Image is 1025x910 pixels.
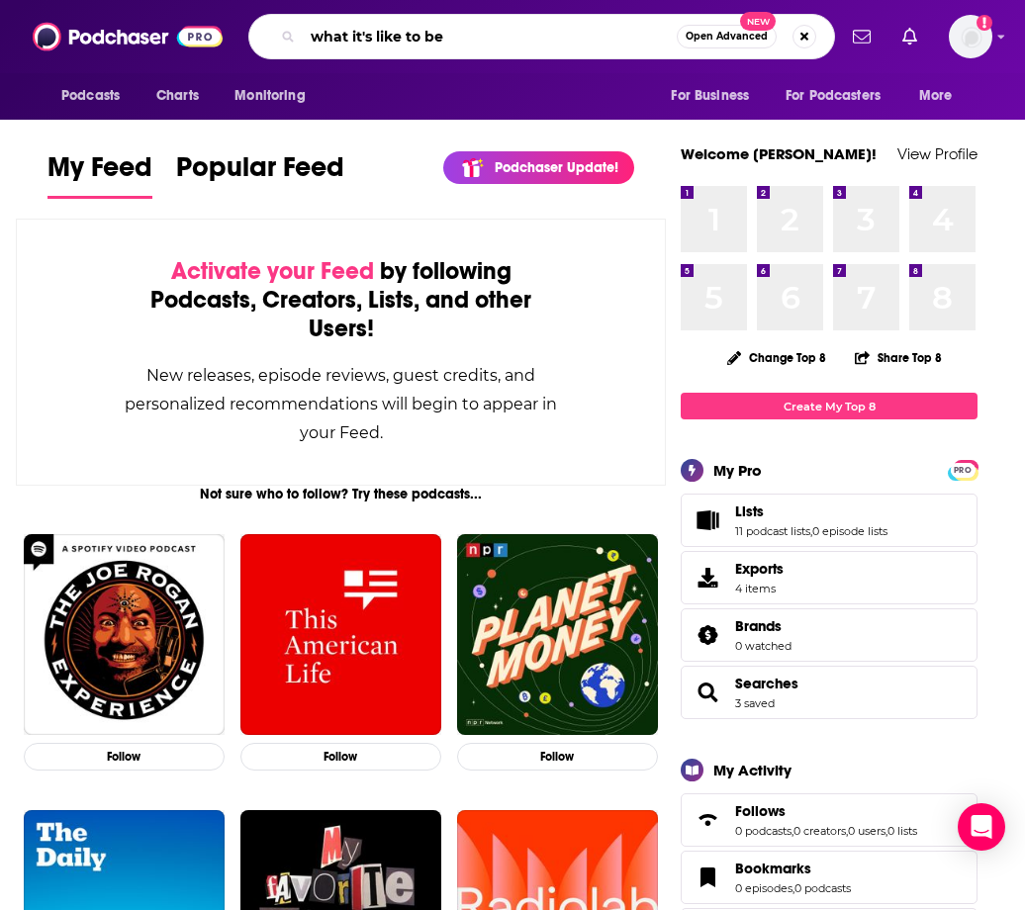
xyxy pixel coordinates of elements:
span: Lists [681,494,978,547]
span: My Feed [47,150,152,196]
span: , [792,881,794,895]
img: This American Life [240,534,441,735]
a: Brands [735,617,792,635]
img: The Joe Rogan Experience [24,534,225,735]
div: New releases, episode reviews, guest credits, and personalized recommendations will begin to appe... [116,361,566,447]
a: Show notifications dropdown [894,20,925,53]
a: 0 watched [735,639,792,653]
div: Not sure who to follow? Try these podcasts... [16,486,666,502]
span: Open Advanced [686,32,768,42]
span: Podcasts [61,82,120,110]
div: My Activity [713,761,792,779]
a: 0 episodes [735,881,792,895]
button: open menu [905,77,978,115]
button: open menu [657,77,774,115]
a: Follows [688,806,727,834]
a: Bookmarks [688,864,727,891]
span: Bookmarks [681,851,978,904]
img: Planet Money [457,534,658,735]
a: Exports [681,551,978,604]
span: Lists [735,502,764,520]
a: 0 podcasts [735,824,792,838]
span: Charts [156,82,199,110]
a: Popular Feed [176,150,344,199]
button: open menu [773,77,909,115]
button: Show profile menu [949,15,992,58]
button: Follow [24,743,225,772]
span: Follows [681,793,978,847]
a: 3 saved [735,696,775,710]
span: Searches [681,666,978,719]
span: Popular Feed [176,150,344,196]
img: User Profile [949,15,992,58]
span: Activate your Feed [171,256,374,286]
a: Searches [735,675,798,692]
div: Open Intercom Messenger [958,803,1005,851]
div: My Pro [713,461,762,480]
span: For Podcasters [786,82,881,110]
span: New [740,12,776,31]
button: Follow [457,743,658,772]
p: Podchaser Update! [495,159,618,176]
a: Show notifications dropdown [845,20,879,53]
button: open menu [47,77,145,115]
span: Logged in as Isla [949,15,992,58]
a: 0 podcasts [794,881,851,895]
a: 0 creators [793,824,846,838]
a: 0 episode lists [812,524,887,538]
a: 11 podcast lists [735,524,810,538]
a: Welcome [PERSON_NAME]! [681,144,877,163]
button: Open AdvancedNew [677,25,777,48]
a: My Feed [47,150,152,199]
a: Follows [735,802,917,820]
a: Bookmarks [735,860,851,877]
span: Brands [735,617,782,635]
a: View Profile [897,144,978,163]
span: For Business [671,82,749,110]
span: Exports [735,560,784,578]
span: , [885,824,887,838]
span: Bookmarks [735,860,811,877]
span: , [810,524,812,538]
a: 0 lists [887,824,917,838]
span: Exports [688,564,727,591]
div: by following Podcasts, Creators, Lists, and other Users! [116,257,566,343]
button: Share Top 8 [854,338,943,377]
a: Lists [688,506,727,534]
a: Lists [735,502,887,520]
a: Charts [143,77,211,115]
a: Searches [688,679,727,706]
span: Follows [735,802,786,820]
svg: Add a profile image [977,15,992,31]
input: Search podcasts, credits, & more... [303,21,677,52]
a: PRO [951,462,975,477]
span: Brands [681,608,978,662]
button: Change Top 8 [715,345,838,370]
span: PRO [951,463,975,478]
span: Monitoring [234,82,305,110]
a: Create My Top 8 [681,393,978,419]
span: , [846,824,848,838]
div: Search podcasts, credits, & more... [248,14,835,59]
a: Brands [688,621,727,649]
img: Podchaser - Follow, Share and Rate Podcasts [33,18,223,55]
button: open menu [221,77,330,115]
button: Follow [240,743,441,772]
span: 4 items [735,582,784,595]
span: More [919,82,953,110]
span: , [792,824,793,838]
a: 0 users [848,824,885,838]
